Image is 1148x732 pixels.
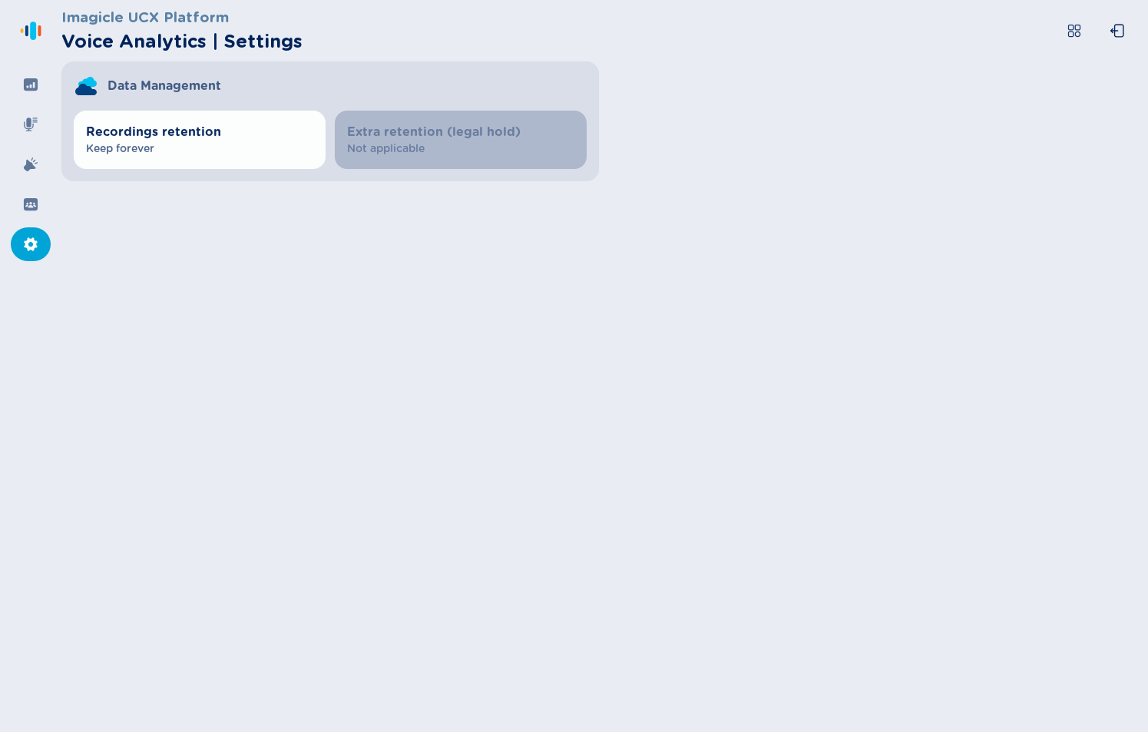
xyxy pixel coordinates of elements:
h2: Voice Analytics | Settings [61,28,303,55]
div: Dashboard [11,68,51,101]
div: Alarms [11,147,51,181]
button: Extra retention (legal hold)Not applicable [335,111,587,169]
svg: dashboard-filled [23,77,38,92]
button: Recordings retentionKeep forever [74,111,326,169]
span: Not applicable [347,141,574,157]
span: Extra retention (legal hold) [347,123,574,141]
svg: mic-fill [23,117,38,132]
svg: groups-filled [23,197,38,212]
h3: Imagicle UCX Platform [61,6,303,28]
span: Data Management [108,77,221,95]
div: Settings [11,227,51,261]
div: Recordings [11,108,51,141]
span: Keep forever [86,141,313,157]
span: Recordings retention [86,123,313,141]
div: Groups [11,187,51,221]
svg: box-arrow-left [1110,23,1125,38]
svg: alarm-filled [23,157,38,172]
